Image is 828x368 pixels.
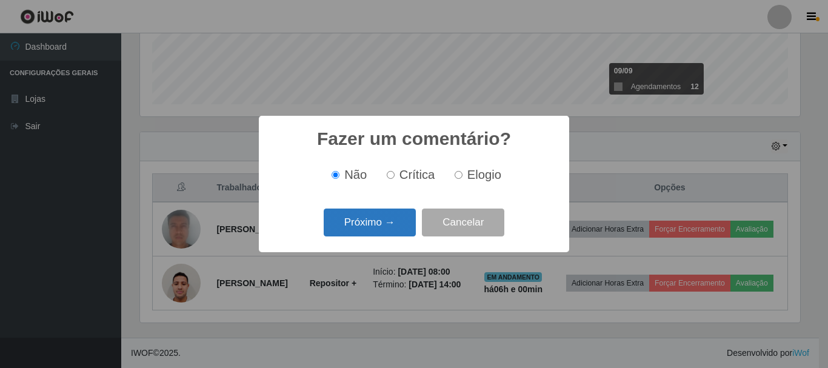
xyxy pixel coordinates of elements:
[324,209,416,237] button: Próximo →
[344,168,367,181] span: Não
[317,128,511,150] h2: Fazer um comentário?
[332,171,339,179] input: Não
[399,168,435,181] span: Crítica
[422,209,504,237] button: Cancelar
[455,171,462,179] input: Elogio
[387,171,395,179] input: Crítica
[467,168,501,181] span: Elogio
